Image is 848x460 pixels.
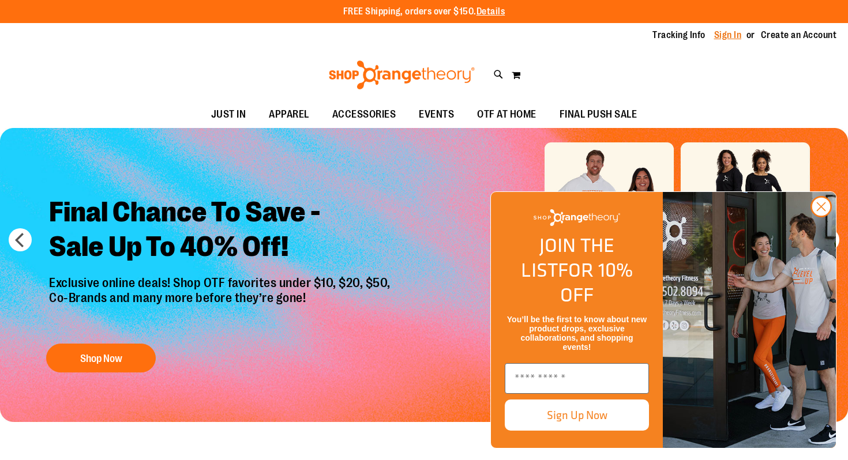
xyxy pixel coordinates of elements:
[477,101,536,127] span: OTF AT HOME
[343,5,505,18] p: FREE Shipping, orders over $150.
[466,101,548,128] a: OTF AT HOME
[327,61,476,89] img: Shop Orangetheory
[269,101,309,127] span: APPAREL
[407,101,466,128] a: EVENTS
[40,276,402,332] p: Exclusive online deals! Shop OTF favorites under $10, $20, $50, Co-Brands and many more before th...
[714,29,742,42] a: Sign In
[534,209,620,226] img: Shop Orangetheory
[200,101,258,128] a: JUST IN
[40,186,402,378] a: Final Chance To Save -Sale Up To 40% Off! Exclusive online deals! Shop OTF favorites under $10, $...
[40,186,402,276] h2: Final Chance To Save - Sale Up To 40% Off!
[811,196,832,217] button: Close dialog
[761,29,837,42] a: Create an Account
[521,231,614,284] span: JOIN THE LIST
[479,180,848,460] div: FLYOUT Form
[652,29,706,42] a: Tracking Info
[548,101,649,128] a: FINAL PUSH SALE
[505,363,649,394] input: Enter email
[9,228,32,251] button: prev
[419,101,454,127] span: EVENTS
[560,101,637,127] span: FINAL PUSH SALE
[507,315,647,352] span: You’ll be the first to know about new product drops, exclusive collaborations, and shopping events!
[46,344,156,372] button: Shop Now
[321,101,408,128] a: ACCESSORIES
[211,101,246,127] span: JUST IN
[332,101,396,127] span: ACCESSORIES
[505,399,649,431] button: Sign Up Now
[257,101,321,128] a: APPAREL
[558,255,633,309] span: FOR 10% OFF
[663,192,836,448] img: Shop Orangtheory
[476,6,505,17] a: Details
